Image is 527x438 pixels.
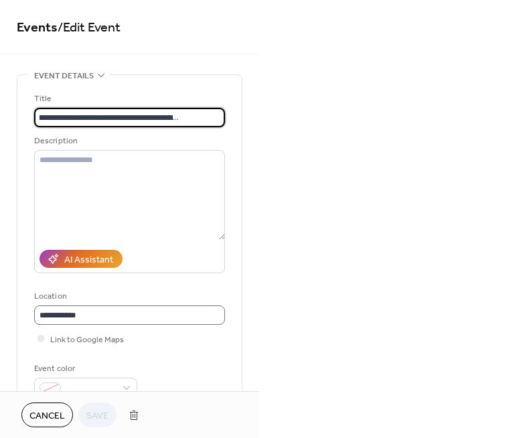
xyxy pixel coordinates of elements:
button: AI Assistant [40,250,123,268]
div: Title [34,92,222,106]
div: Location [34,289,222,303]
div: Description [34,134,222,148]
button: Cancel [21,403,73,427]
a: Events [17,15,58,41]
span: Link to Google Maps [50,333,124,347]
div: AI Assistant [64,253,113,267]
span: Cancel [29,409,65,423]
div: Event color [34,362,135,376]
span: / Edit Event [58,15,121,41]
span: Event details [34,69,94,83]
